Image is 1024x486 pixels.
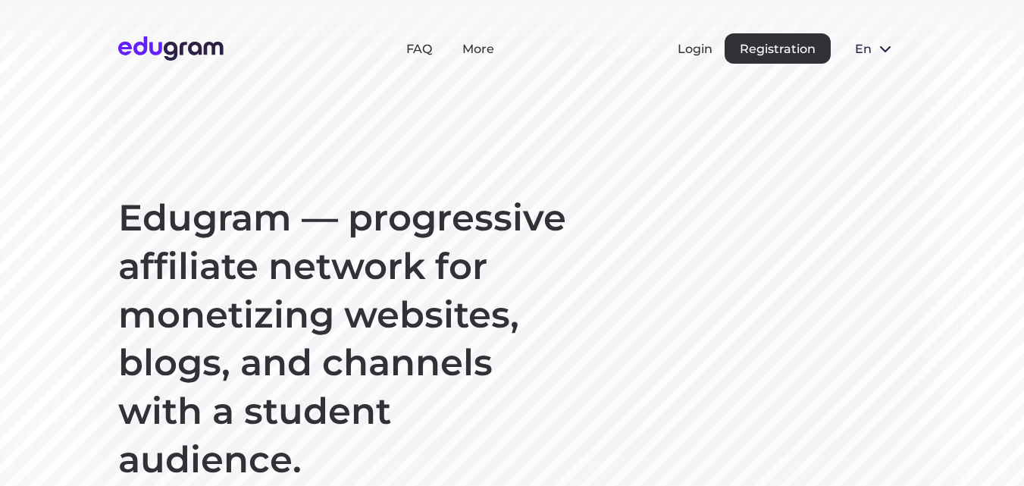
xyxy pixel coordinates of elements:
[725,33,831,64] button: Registration
[118,36,224,61] img: Edugram Logo
[118,194,573,484] h1: Edugram — progressive affiliate network for monetizing websites, blogs, and channels with a stude...
[843,33,907,64] button: en
[855,42,870,56] span: en
[406,42,432,56] a: FAQ
[678,42,712,56] button: Login
[462,42,494,56] a: More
